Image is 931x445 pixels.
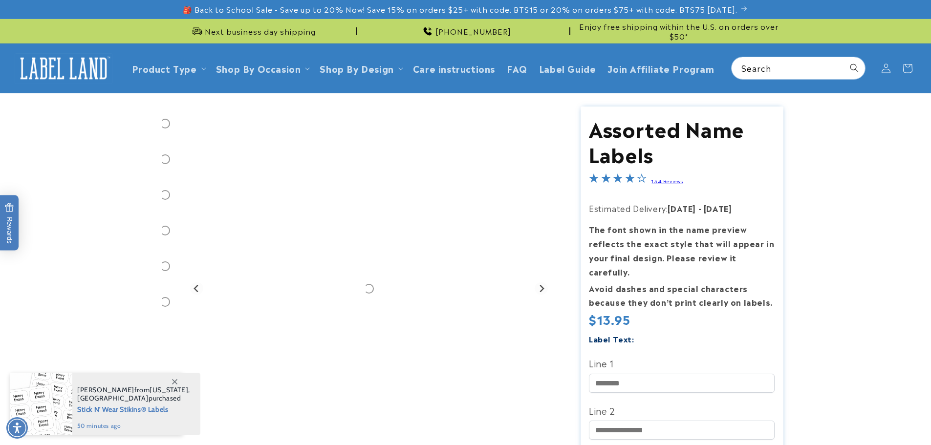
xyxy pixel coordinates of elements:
[11,49,116,87] a: Label Land
[435,26,511,36] span: [PHONE_NUMBER]
[190,282,203,295] button: Previous slide
[126,57,210,80] summary: Product Type
[314,57,407,80] summary: Shop By Design
[589,312,630,327] span: $13.95
[833,403,921,435] iframe: Gorgias live chat messenger
[589,223,774,277] strong: The font shown in the name preview reflects the exact style that will appear in your final design...
[15,53,112,84] img: Label Land
[6,417,28,439] div: Accessibility Menu
[589,201,775,215] p: Estimated Delivery:
[148,285,182,319] div: Go to slide 7
[77,386,190,403] span: from , purchased
[539,63,596,74] span: Label Guide
[589,403,775,418] label: Line 2
[607,63,714,74] span: Join Affiliate Program
[77,394,149,403] span: [GEOGRAPHIC_DATA]
[320,62,393,75] a: Shop By Design
[413,63,495,74] span: Care instructions
[148,106,182,141] div: Go to slide 2
[668,202,696,214] strong: [DATE]
[148,178,182,212] div: Go to slide 4
[210,57,314,80] summary: Shop By Occasion
[148,142,182,176] div: Go to slide 3
[77,385,134,394] span: [PERSON_NAME]
[183,4,737,14] span: 🎒 Back to School Sale - Save up to 20% Now! Save 15% on orders $25+ with code: BTS15 or 20% on or...
[698,202,702,214] strong: -
[361,19,570,43] div: Announcement
[507,63,527,74] span: FAQ
[574,19,783,43] div: Announcement
[150,385,188,394] span: [US_STATE]
[148,249,182,283] div: Go to slide 6
[589,174,647,186] span: 4.2-star overall rating
[574,21,783,41] span: Enjoy free shipping within the U.S. on orders over $50*
[589,333,634,344] label: Label Text:
[533,57,602,80] a: Label Guide
[844,57,865,79] button: Search
[148,19,357,43] div: Announcement
[148,213,182,248] div: Go to slide 5
[589,115,775,166] h1: Assorted Name Labels
[651,177,683,184] a: 134 Reviews
[205,26,316,36] span: Next business day shipping
[704,202,732,214] strong: [DATE]
[602,57,720,80] a: Join Affiliate Program
[501,57,533,80] a: FAQ
[407,57,501,80] a: Care instructions
[589,355,775,371] label: Line 1
[5,203,14,243] span: Rewards
[216,63,301,74] span: Shop By Occasion
[535,282,548,295] button: Next slide
[589,282,773,308] strong: Avoid dashes and special characters because they don’t print clearly on labels.
[132,62,197,75] a: Product Type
